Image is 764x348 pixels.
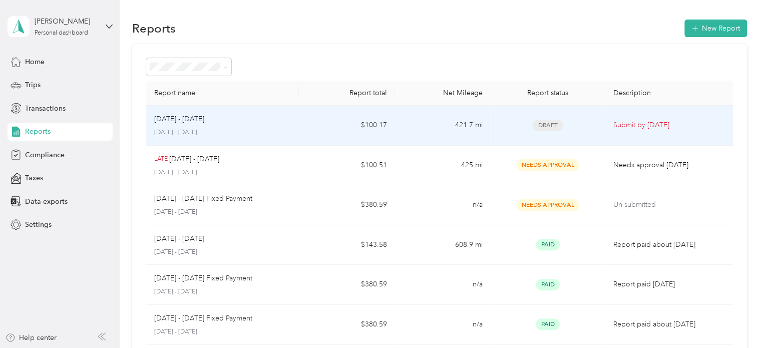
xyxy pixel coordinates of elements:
p: [DATE] - [DATE] [154,327,291,336]
span: Paid [536,318,560,330]
span: Data exports [25,196,68,207]
p: Report paid about [DATE] [613,319,725,330]
span: Needs Approval [516,199,579,211]
p: Un-submitted [613,199,725,210]
iframe: Everlance-gr Chat Button Frame [708,292,764,348]
p: Submit by [DATE] [613,120,725,131]
span: Compliance [25,150,65,160]
td: n/a [395,265,490,305]
span: Settings [25,219,52,230]
div: Personal dashboard [35,30,88,36]
span: Trips [25,80,41,90]
p: [DATE] - [DATE] [154,248,291,257]
p: [DATE] - [DATE] Fixed Payment [154,273,252,284]
p: [DATE] - [DATE] [154,233,204,244]
span: Paid [536,279,560,290]
p: [DATE] - [DATE] Fixed Payment [154,193,252,204]
td: n/a [395,305,490,345]
p: Needs approval [DATE] [613,160,725,171]
p: [DATE] - [DATE] [154,287,291,296]
th: Net Mileage [395,81,490,106]
p: [DATE] - [DATE] [154,114,204,125]
td: 608.9 mi [395,225,490,265]
th: Report total [299,81,395,106]
th: Report name [146,81,299,106]
p: Report paid about [DATE] [613,239,725,250]
h1: Reports [132,23,176,34]
span: Home [25,57,45,67]
td: $100.17 [299,106,395,146]
span: Draft [533,120,563,131]
td: 425 mi [395,146,490,186]
div: Report status [498,89,597,97]
td: 421.7 mi [395,106,490,146]
button: Help center [6,332,57,343]
span: Needs Approval [516,159,579,171]
span: Reports [25,126,51,137]
td: n/a [395,185,490,225]
td: $380.59 [299,305,395,345]
td: $380.59 [299,185,395,225]
td: $143.58 [299,225,395,265]
p: [DATE] - [DATE] [154,168,291,177]
span: Taxes [25,173,43,183]
p: [DATE] - [DATE] [154,128,291,137]
p: Report paid [DATE] [613,279,725,290]
th: Description [605,81,733,106]
td: $380.59 [299,265,395,305]
td: $100.51 [299,146,395,186]
p: [DATE] - [DATE] [169,154,219,165]
p: [DATE] - [DATE] Fixed Payment [154,313,252,324]
span: Paid [536,239,560,250]
p: LATE [154,155,168,164]
p: [DATE] - [DATE] [154,208,291,217]
div: [PERSON_NAME] [35,16,97,27]
button: New Report [684,20,747,37]
span: Transactions [25,103,66,114]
